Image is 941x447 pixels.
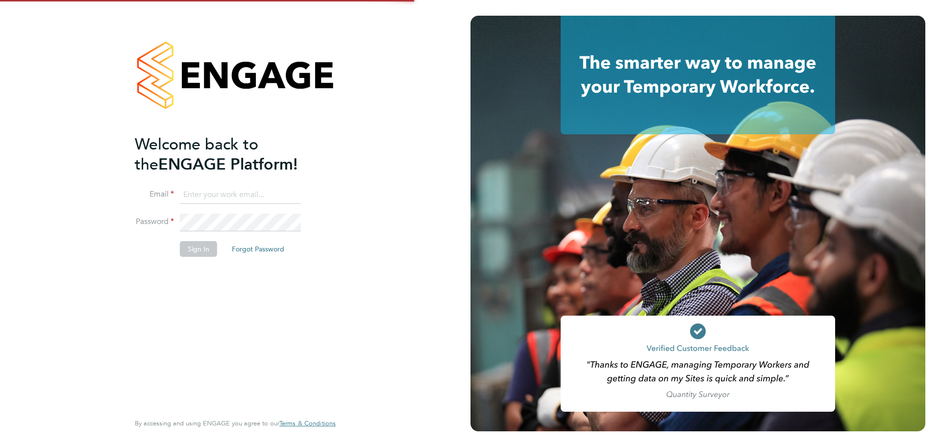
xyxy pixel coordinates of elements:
h2: ENGAGE Platform! [135,134,326,174]
label: Password [135,217,174,227]
button: Forgot Password [224,241,292,257]
a: Terms & Conditions [279,420,336,427]
input: Enter your work email... [180,186,301,204]
label: Email [135,189,174,199]
button: Sign In [180,241,217,257]
span: Welcome back to the [135,135,258,174]
span: By accessing and using ENGAGE you agree to our [135,419,336,427]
